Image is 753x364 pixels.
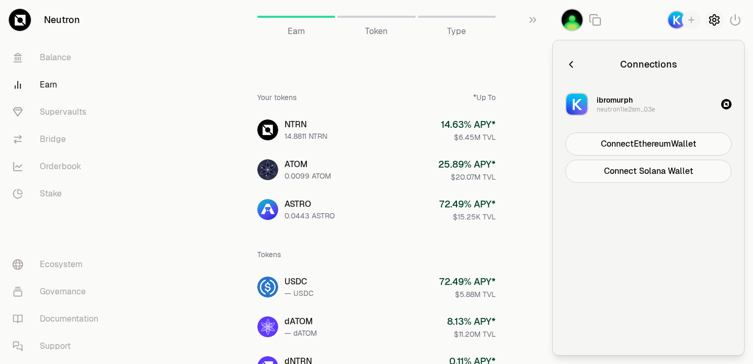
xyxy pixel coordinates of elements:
[257,277,278,297] img: USDC
[439,289,496,300] div: $5.88M TVL
[4,180,113,207] a: Stake
[249,268,504,306] a: USDCUSDC— USDC72.49% APY*$5.88M TVL
[249,151,504,189] a: ATOMATOM0.0099 ATOM25.89% APY*$20.07M TVL
[249,191,504,228] a: ASTROASTRO0.0443 ASTRO72.49% APY*$15.25K TVL
[249,308,504,346] a: dATOMdATOM— dATOM8.13% APY*$11.20M TVL
[365,25,387,38] span: Token
[4,251,113,278] a: Ecosystem
[284,288,314,299] div: — USDC
[4,278,113,305] a: Governance
[438,172,496,182] div: $20.07M TVL
[284,315,317,328] div: dATOM
[620,57,677,72] div: Connections
[439,212,496,222] div: $15.25K TVL
[257,159,278,180] img: ATOM
[284,131,327,141] div: 14.8811 NTRN
[439,274,496,289] div: 72.49 % APY*
[565,160,732,183] button: Connect Solana Wallet
[4,44,113,71] a: Balance
[257,316,278,337] img: dATOM
[565,93,588,116] img: ibromurph
[284,275,314,288] div: USDC
[4,126,113,153] a: Bridge
[257,92,296,103] div: Your tokens
[447,314,496,329] div: 8.13 % APY*
[257,119,278,140] img: NTRN
[597,95,633,105] div: ibromurph
[447,329,496,339] div: $11.20M TVL
[284,158,331,171] div: ATOM
[441,132,496,142] div: $6.45M TVL
[257,249,281,260] div: Tokens
[447,25,466,38] span: Type
[561,8,584,31] img: ibromurph
[257,199,278,220] img: ASTRO
[4,71,113,98] a: Earn
[284,198,335,211] div: ASTRO
[257,4,335,29] a: Earn
[288,25,305,38] span: Earn
[284,328,317,338] div: — dATOM
[4,98,113,126] a: Supervaults
[473,92,496,103] div: *Up To
[439,197,496,212] div: 72.49 % APY*
[667,10,686,29] img: Keplr
[284,118,327,131] div: NTRN
[284,211,335,221] div: 0.0443 ASTRO
[559,89,738,120] button: ibromurphibromurphneutron1le2sm...03e
[284,171,331,181] div: 0.0099 ATOM
[4,333,113,360] a: Support
[565,133,732,156] button: ConnectEthereumWallet
[438,157,496,172] div: 25.89 % APY*
[441,117,496,132] div: 14.63 % APY*
[4,153,113,180] a: Orderbook
[597,105,655,114] div: neutron1le2sm...03e
[249,111,504,149] a: NTRNNTRN14.8811 NTRN14.63% APY*$6.45M TVL
[4,305,113,333] a: Documentation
